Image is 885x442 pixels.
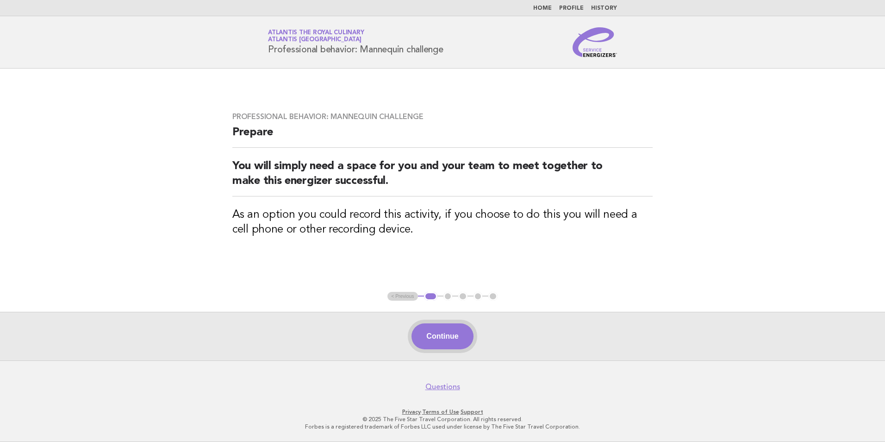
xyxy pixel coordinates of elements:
img: Service Energizers [573,27,617,57]
a: Questions [425,382,460,391]
a: Atlantis the Royal CulinaryAtlantis [GEOGRAPHIC_DATA] [268,30,364,43]
button: Continue [411,323,473,349]
p: Forbes is a registered trademark of Forbes LLC used under license by The Five Star Travel Corpora... [159,423,726,430]
h1: Professional behavior: Mannequin challenge [268,30,443,54]
a: Profile [559,6,584,11]
h3: Professional behavior: Mannequin challenge [232,112,653,121]
a: Home [533,6,552,11]
button: 1 [424,292,437,301]
h2: Prepare [232,125,653,148]
span: Atlantis [GEOGRAPHIC_DATA] [268,37,361,43]
h2: You will simply need a space for you and your team to meet together to make this energizer succes... [232,159,653,196]
a: History [591,6,617,11]
p: · · [159,408,726,416]
h3: As an option you could record this activity, if you choose to do this you will need a cell phone ... [232,208,653,237]
a: Support [461,409,483,415]
a: Terms of Use [422,409,459,415]
p: © 2025 The Five Star Travel Corporation. All rights reserved. [159,416,726,423]
a: Privacy [402,409,421,415]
